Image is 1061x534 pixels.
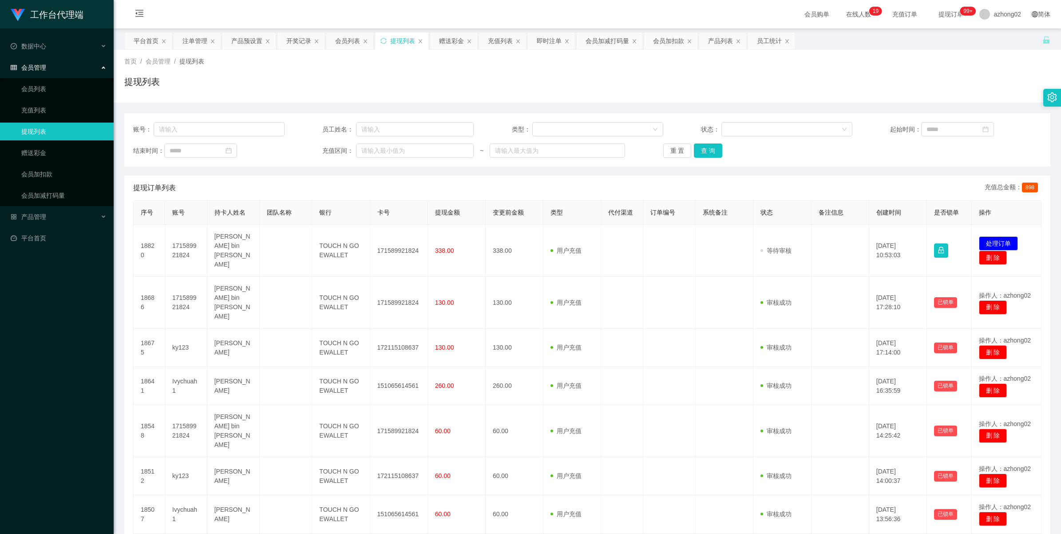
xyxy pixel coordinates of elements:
td: [PERSON_NAME] [207,457,260,495]
td: TOUCH N GO EWALLET [312,457,370,495]
span: 首页 [124,58,137,65]
a: 会员加减打码量 [21,187,107,204]
button: 处理订单 [979,236,1018,251]
td: 18507 [134,495,165,534]
td: 60.00 [486,405,543,457]
span: 130.00 [435,344,454,351]
i: 图标: calendar [982,126,989,132]
td: TOUCH N GO EWALLET [312,405,370,457]
td: 151065614561 [370,367,428,405]
td: 60.00 [486,457,543,495]
a: 提现列表 [21,123,107,140]
td: 171589921824 [165,225,207,277]
td: TOUCH N GO EWALLET [312,277,370,329]
td: 171589921824 [370,225,428,277]
span: 操作人：azhong02 [979,337,1031,344]
td: [DATE] 13:56:36 [869,495,927,534]
td: [DATE] 16:35:59 [869,367,927,405]
span: 系统备注 [703,209,728,216]
button: 删 除 [979,512,1007,526]
div: 产品列表 [708,32,733,49]
i: 图标: down [653,127,658,133]
td: [DATE] 10:53:03 [869,225,927,277]
span: 审核成功 [760,382,792,389]
input: 请输入 [154,122,285,136]
a: 会员加扣款 [21,165,107,183]
span: 状态： [701,125,722,134]
span: 338.00 [435,247,454,254]
span: 60.00 [435,427,451,434]
td: ky123 [165,329,207,367]
span: 130.00 [435,299,454,306]
span: 60.00 [435,510,451,518]
i: 图标: table [11,64,17,71]
td: TOUCH N GO EWALLET [312,329,370,367]
span: 用户充值 [550,344,582,351]
span: 用户充值 [550,472,582,479]
td: [DATE] 17:14:00 [869,329,927,367]
div: 赠送彩金 [439,32,464,49]
td: [PERSON_NAME] [207,367,260,405]
i: 图标: close [784,39,790,44]
button: 已锁单 [934,426,957,436]
i: 图标: close [314,39,319,44]
div: 提现列表 [390,32,415,49]
td: [DATE] 14:00:37 [869,457,927,495]
input: 请输入最小值为 [356,143,474,158]
div: 充值列表 [488,32,513,49]
span: 产品管理 [11,213,46,220]
span: 起始时间： [890,125,921,134]
div: 开奖记录 [286,32,311,49]
td: [PERSON_NAME] bin [PERSON_NAME] [207,405,260,457]
sup: 1017 [960,7,976,16]
p: 1 [873,7,876,16]
span: 创建时间 [876,209,901,216]
td: [PERSON_NAME] bin [PERSON_NAME] [207,225,260,277]
span: 状态 [760,209,773,216]
td: [DATE] 17:28:10 [869,277,927,329]
button: 图标: lock [934,243,948,258]
span: 账号 [172,209,185,216]
span: 260.00 [435,382,454,389]
span: / [174,58,176,65]
span: 账号： [133,125,154,134]
input: 请输入 [356,122,474,136]
td: 18820 [134,225,165,277]
i: 图标: close [418,39,423,44]
div: 注单管理 [182,32,207,49]
i: 图标: close [515,39,521,44]
span: 团队名称 [267,209,292,216]
span: 是否锁单 [934,209,959,216]
a: 图标: dashboard平台首页 [11,229,107,247]
td: 151065614561 [370,495,428,534]
span: 操作人：azhong02 [979,465,1031,472]
i: 图标: close [161,39,166,44]
span: 操作人：azhong02 [979,420,1031,427]
div: 员工统计 [757,32,782,49]
a: 赠送彩金 [21,144,107,162]
td: 18686 [134,277,165,329]
button: 查 询 [694,143,722,158]
button: 删 除 [979,383,1007,398]
span: 审核成功 [760,299,792,306]
span: 60.00 [435,472,451,479]
td: 338.00 [486,225,543,277]
span: 在线人数 [842,11,875,17]
td: 60.00 [486,495,543,534]
i: 图标: close [736,39,741,44]
a: 工作台代理端 [11,11,83,18]
button: 已锁单 [934,471,957,482]
i: 图标: close [210,39,215,44]
button: 删 除 [979,345,1007,359]
img: logo.9652507e.png [11,9,25,21]
span: 操作人：azhong02 [979,375,1031,382]
span: ~ [474,146,490,155]
span: 类型： [512,125,533,134]
span: 会员管理 [11,64,46,71]
td: [PERSON_NAME] [207,495,260,534]
i: 图标: global [1032,11,1038,17]
div: 会员列表 [335,32,360,49]
i: 图标: menu-fold [124,0,154,29]
input: 请输入最大值为 [490,143,625,158]
div: 即时注单 [537,32,562,49]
